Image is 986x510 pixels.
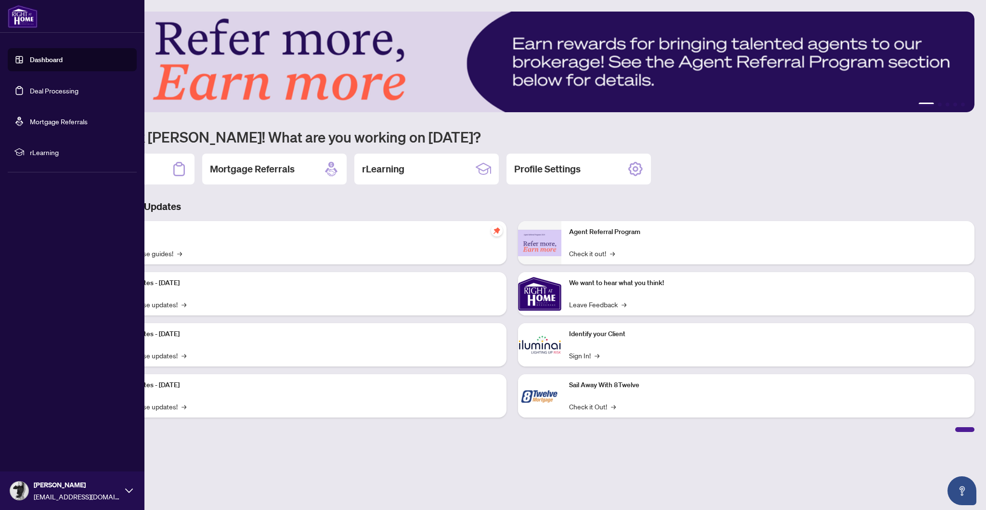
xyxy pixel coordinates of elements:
[30,55,63,64] a: Dashboard
[953,103,957,106] button: 4
[101,278,499,288] p: Platform Updates - [DATE]
[34,480,120,490] span: [PERSON_NAME]
[8,5,38,28] img: logo
[595,350,599,361] span: →
[569,299,626,310] a: Leave Feedback→
[947,476,976,505] button: Open asap
[182,299,186,310] span: →
[50,12,974,112] img: Slide 0
[101,380,499,391] p: Platform Updates - [DATE]
[611,401,616,412] span: →
[569,350,599,361] a: Sign In!→
[961,103,965,106] button: 5
[101,329,499,340] p: Platform Updates - [DATE]
[518,374,561,418] img: Sail Away With 8Twelve
[518,272,561,315] img: We want to hear what you think!
[569,227,967,237] p: Agent Referral Program
[10,482,28,500] img: Profile Icon
[514,162,581,176] h2: Profile Settings
[569,401,616,412] a: Check it Out!→
[946,103,949,106] button: 3
[518,230,561,256] img: Agent Referral Program
[30,147,130,157] span: rLearning
[210,162,295,176] h2: Mortgage Referrals
[518,323,561,366] img: Identify your Client
[30,86,78,95] a: Deal Processing
[610,248,615,259] span: →
[569,248,615,259] a: Check it out!→
[182,350,186,361] span: →
[50,128,974,146] h1: Welcome back [PERSON_NAME]! What are you working on [DATE]?
[362,162,404,176] h2: rLearning
[182,401,186,412] span: →
[569,278,967,288] p: We want to hear what you think!
[938,103,942,106] button: 2
[491,225,503,236] span: pushpin
[569,380,967,391] p: Sail Away With 8Twelve
[34,491,120,502] span: [EMAIL_ADDRESS][DOMAIN_NAME]
[30,117,88,126] a: Mortgage Referrals
[50,200,974,213] h3: Brokerage & Industry Updates
[101,227,499,237] p: Self-Help
[622,299,626,310] span: →
[569,329,967,340] p: Identify your Client
[919,103,934,106] button: 1
[177,248,182,259] span: →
